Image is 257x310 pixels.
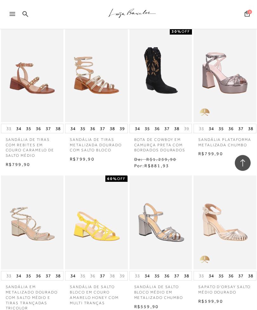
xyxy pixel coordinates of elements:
button: 34 [207,124,216,133]
button: 36 [88,273,97,279]
span: OFF [117,177,126,181]
a: SAPATO D'ORSAY SALTO MÉDIO DOURADO [194,281,256,295]
img: SANDÁLIA DE TIRAS COM REBITES EM COURO CARAMELO DE SALTO MÉDIO [2,30,63,122]
span: R$881,93 [144,163,169,168]
button: 34 [69,124,77,133]
button: 37 [236,124,245,133]
button: 38 [246,124,255,133]
a: SANDÁLIA PLATAFORMA METALIZADA CHUMBO [194,134,256,148]
button: 33 [133,273,142,279]
button: 33 [197,126,206,132]
button: 38 [172,124,181,133]
button: 35 [217,124,226,133]
span: R$799,90 [198,151,223,156]
button: 0 [243,10,252,19]
img: SANDÁLIA DE SALTO BLOCO MÉDIO EM METALIZADO CHUMBO [130,177,192,269]
img: SANDÁLIA EM METALIZADO DOURADO COM SALTO MÉDIO E TIRAS TRANÇADAS TRICOLOR [2,177,63,269]
img: SANDÁLIA DE TIRAS METALIZADA DOURADO COM SALTO BLOCO [66,30,127,122]
small: R$1.259,90 [146,157,176,162]
button: 34 [207,272,216,280]
strong: 30% [172,30,181,34]
button: 37 [162,124,171,133]
button: 37 [44,124,53,133]
img: BOTA DE COWBOY EM CAMURÇA PRETA COM BORDADOS DOURADOS [130,30,192,122]
a: SANDÁLIA DE TIRAS METALIZADA DOURADO COM SALTO BLOCO [65,134,128,153]
small: De: [134,157,143,162]
span: R$799,90 [6,162,30,167]
button: 38 [246,272,255,280]
a: BOTA DE COWBOY EM CAMURÇA PRETA COM BORDADOS DOURADOS [129,134,192,153]
img: SANDÁLIA DE SALTO BLOCO EM COURO AMARELO HONEY COM MULTI TRANÇAS [66,177,127,269]
button: 35 [78,124,87,133]
button: 33 [4,273,13,279]
button: 33 [4,126,13,132]
button: 39 [118,124,127,133]
a: SANDÁLIA DE TIRAS COM REBITES EM COURO CARAMELO DE SALTO MÉDIO [1,134,64,159]
button: 37 [98,272,107,280]
button: 36 [88,124,97,133]
button: 38 [108,273,117,279]
button: 34 [14,124,23,133]
button: 34 [133,124,142,133]
button: 35 [24,272,33,280]
img: SANDÁLIA PLATAFORMA METALIZADA CHUMBO [194,30,256,122]
button: 37 [98,124,107,133]
button: 36 [153,124,161,133]
button: 34 [14,272,23,280]
button: 35 [143,124,152,133]
a: SANDÁLIA DE SALTO BLOCO MÉDIO EM METALIZADO CHUMBO [129,281,192,300]
span: Por: [134,163,169,168]
button: 35 [153,272,161,280]
img: golden_caliandra_v6.png [194,103,216,122]
button: 37 [44,272,53,280]
button: 39 [182,126,191,132]
button: 37 [172,272,181,280]
span: OFF [181,30,190,34]
button: 38 [54,272,63,280]
span: R$559,90 [134,304,159,309]
button: 38 [182,272,191,280]
span: R$599,90 [198,299,223,304]
button: 38 [54,124,63,133]
button: 39 [118,273,127,279]
button: 36 [227,272,235,280]
img: golden_caliandra_v6.png [194,251,216,270]
button: 35 [217,272,226,280]
button: 35 [78,273,87,279]
button: 33 [197,273,206,279]
button: 36 [227,124,235,133]
button: 37 [236,272,245,280]
button: 34 [69,272,77,280]
button: 36 [34,124,43,133]
button: 38 [108,124,117,133]
button: 34 [143,272,152,280]
a: SANDÁLIA DE SALTO BLOCO EM COURO AMARELO HONEY COM MULTI TRANÇAS [65,281,128,306]
button: 36 [162,272,171,280]
span: R$799,90 [70,157,95,162]
span: 0 [247,10,252,14]
strong: 60% [107,177,117,181]
img: SAPATO D'ORSAY SALTO MÉDIO DOURADO [194,177,256,269]
button: 35 [24,124,33,133]
button: 36 [34,272,43,280]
